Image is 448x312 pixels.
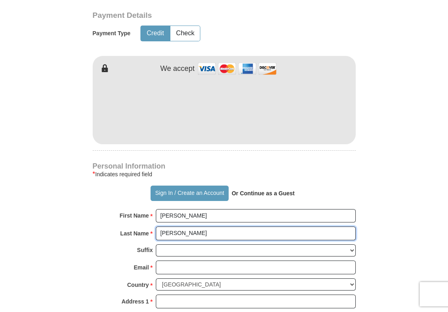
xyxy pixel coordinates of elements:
strong: Address 1 [121,296,149,307]
div: Indicates required field [93,169,356,179]
button: Sign In / Create an Account [151,186,229,201]
img: credit cards accepted [197,60,278,77]
h4: We accept [160,64,195,73]
h4: Personal Information [93,163,356,169]
strong: Suffix [137,244,153,256]
strong: Email [134,262,149,273]
button: Check [170,26,200,41]
h3: Payment Details [93,11,299,20]
strong: First Name [120,210,149,221]
strong: Or Continue as a Guest [231,190,295,197]
h5: Payment Type [93,30,131,37]
strong: Country [127,279,149,291]
button: Credit [141,26,170,41]
strong: Last Name [120,228,149,239]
